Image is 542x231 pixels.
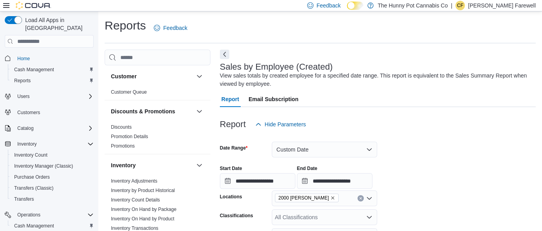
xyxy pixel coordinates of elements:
[111,188,175,193] a: Inventory by Product Historical
[2,139,97,150] button: Inventory
[17,93,29,100] span: Users
[14,53,94,63] span: Home
[111,178,157,184] a: Inventory Adjustments
[14,185,53,191] span: Transfers (Classic)
[8,64,97,75] button: Cash Management
[111,72,136,80] h3: Customer
[14,92,33,101] button: Users
[272,142,377,157] button: Custom Date
[11,194,37,204] a: Transfers
[111,124,132,130] a: Discounts
[11,221,57,231] a: Cash Management
[111,187,175,194] span: Inventory by Product Historical
[195,72,204,81] button: Customer
[220,165,242,172] label: Start Date
[221,91,239,107] span: Report
[111,89,147,95] a: Customer Queue
[366,214,372,220] button: Open list of options
[111,216,174,222] a: Inventory On Hand by Product
[111,107,193,115] button: Discounts & Promotions
[14,210,44,220] button: Operations
[111,207,177,212] a: Inventory On Hand by Package
[8,150,97,161] button: Inventory Count
[17,212,41,218] span: Operations
[195,107,204,116] button: Discounts & Promotions
[11,172,94,182] span: Purchase Orders
[17,141,37,147] span: Inventory
[111,143,135,149] a: Promotions
[17,109,40,116] span: Customers
[14,223,54,229] span: Cash Management
[220,213,253,219] label: Classifications
[16,2,51,9] img: Cova
[2,52,97,64] button: Home
[14,107,94,117] span: Customers
[220,120,246,129] h3: Report
[347,2,363,10] input: Dark Mode
[366,195,372,201] button: Open list of options
[111,197,160,203] span: Inventory Count Details
[111,197,160,203] a: Inventory Count Details
[468,1,536,10] p: [PERSON_NAME] Farewell
[11,161,94,171] span: Inventory Manager (Classic)
[2,209,97,220] button: Operations
[14,108,43,117] a: Customers
[195,161,204,170] button: Inventory
[14,67,54,73] span: Cash Management
[14,163,73,169] span: Inventory Manager (Classic)
[220,145,248,151] label: Date Range
[105,87,210,100] div: Customer
[11,65,94,74] span: Cash Management
[278,194,329,202] span: 2000 [PERSON_NAME]
[14,210,94,220] span: Operations
[14,54,33,63] a: Home
[330,196,335,200] button: Remove 2000 Appleby from selection in this group
[111,133,148,140] span: Promotion Details
[317,2,341,9] span: Feedback
[275,194,339,202] span: 2000 Appleby
[220,194,242,200] label: Locations
[14,196,34,202] span: Transfers
[14,124,37,133] button: Catalog
[111,161,193,169] button: Inventory
[14,139,40,149] button: Inventory
[111,225,159,231] a: Inventory Transactions
[220,62,333,72] h3: Sales by Employee (Created)
[297,165,317,172] label: End Date
[11,194,94,204] span: Transfers
[105,122,210,154] div: Discounts & Promotions
[14,174,50,180] span: Purchase Orders
[11,221,94,231] span: Cash Management
[11,150,51,160] a: Inventory Count
[111,134,148,139] a: Promotion Details
[11,76,94,85] span: Reports
[8,161,97,172] button: Inventory Manager (Classic)
[14,78,31,84] span: Reports
[11,65,57,74] a: Cash Management
[111,161,136,169] h3: Inventory
[252,116,309,132] button: Hide Parameters
[11,172,53,182] a: Purchase Orders
[2,123,97,134] button: Catalog
[11,150,94,160] span: Inventory Count
[220,173,295,189] input: Press the down key to open a popover containing a calendar.
[151,20,190,36] a: Feedback
[111,107,175,115] h3: Discounts & Promotions
[2,107,97,118] button: Customers
[11,76,34,85] a: Reports
[220,72,532,88] div: View sales totals by created employee for a specified date range. This report is equivalent to th...
[8,172,97,183] button: Purchase Orders
[378,1,448,10] p: The Hunny Pot Cannabis Co
[111,216,174,222] span: Inventory On Hand by Product
[8,194,97,205] button: Transfers
[11,183,57,193] a: Transfers (Classic)
[22,16,94,32] span: Load All Apps in [GEOGRAPHIC_DATA]
[265,120,306,128] span: Hide Parameters
[8,75,97,86] button: Reports
[105,18,146,33] h1: Reports
[457,1,463,10] span: CF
